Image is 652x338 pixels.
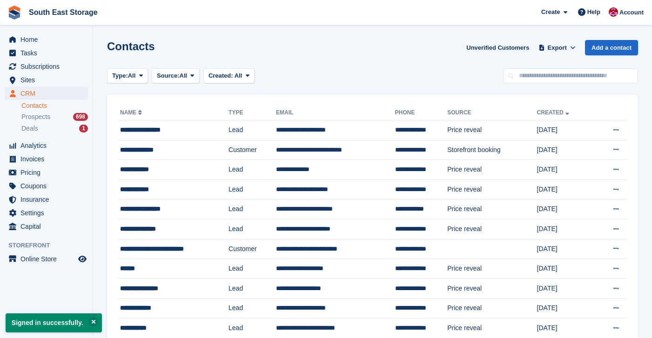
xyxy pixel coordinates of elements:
span: Help [587,7,600,17]
td: Price reveal [447,219,537,239]
button: Source: All [152,68,200,84]
td: Storefront booking [447,140,537,160]
td: Price reveal [447,199,537,219]
td: [DATE] [537,278,594,298]
a: Prospects 698 [21,112,88,122]
span: Sites [20,73,76,86]
button: Export [537,40,578,55]
img: Roger Norris [609,7,618,17]
a: menu [5,220,88,233]
span: Storefront [8,241,93,250]
a: Contacts [21,101,88,110]
td: [DATE] [537,219,594,239]
span: Coupons [20,179,76,192]
span: Deals [21,124,38,133]
span: Settings [20,206,76,219]
th: Source [447,106,537,120]
a: menu [5,87,88,100]
td: Price reveal [447,298,537,318]
span: Pricing [20,166,76,179]
img: stora-icon-8386f47178a22dfd0bd8f6a31ec36ba5ce8667c1dd55bd0f319d3a0aa187defe.svg [7,6,21,20]
a: menu [5,206,88,219]
td: Lead [229,160,276,180]
span: Type: [112,71,128,80]
span: Create [541,7,560,17]
td: Lead [229,278,276,298]
span: Subscriptions [20,60,76,73]
a: Created [537,109,571,116]
a: menu [5,193,88,206]
td: Price reveal [447,278,537,298]
a: menu [5,33,88,46]
th: Phone [395,106,448,120]
span: Invoices [20,152,76,166]
td: Customer [229,140,276,160]
span: Analytics [20,139,76,152]
td: [DATE] [537,140,594,160]
a: Unverified Customers [463,40,533,55]
span: Capital [20,220,76,233]
button: Type: All [107,68,148,84]
a: menu [5,252,88,265]
div: 1 [79,125,88,133]
a: menu [5,60,88,73]
a: Deals 1 [21,124,88,133]
span: Tasks [20,46,76,60]
a: menu [5,166,88,179]
th: Email [276,106,395,120]
td: [DATE] [537,298,594,318]
span: Created: [208,72,233,79]
a: South East Storage [25,5,101,20]
td: [DATE] [537,179,594,199]
span: All [128,71,136,80]
a: Name [120,109,144,116]
td: [DATE] [537,239,594,259]
p: Signed in successfully. [6,313,102,332]
span: Online Store [20,252,76,265]
a: menu [5,152,88,166]
span: Prospects [21,113,50,121]
a: menu [5,179,88,192]
span: Source: [157,71,179,80]
a: menu [5,139,88,152]
span: Account [619,8,644,17]
td: [DATE] [537,120,594,140]
span: All [180,71,188,80]
h1: Contacts [107,40,155,53]
span: CRM [20,87,76,100]
td: Lead [229,179,276,199]
td: Price reveal [447,259,537,279]
button: Created: All [203,68,255,84]
a: menu [5,46,88,60]
th: Type [229,106,276,120]
a: menu [5,73,88,86]
td: [DATE] [537,199,594,219]
td: [DATE] [537,259,594,279]
a: Add a contact [585,40,638,55]
td: Price reveal [447,120,537,140]
td: Price reveal [447,179,537,199]
span: Home [20,33,76,46]
td: Lead [229,120,276,140]
td: Lead [229,219,276,239]
td: Customer [229,239,276,259]
span: All [235,72,242,79]
td: Lead [229,298,276,318]
a: Preview store [77,253,88,265]
span: Insurance [20,193,76,206]
td: Price reveal [447,160,537,180]
td: Lead [229,199,276,219]
div: 698 [73,113,88,121]
span: Export [548,43,567,53]
td: Lead [229,259,276,279]
td: [DATE] [537,160,594,180]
